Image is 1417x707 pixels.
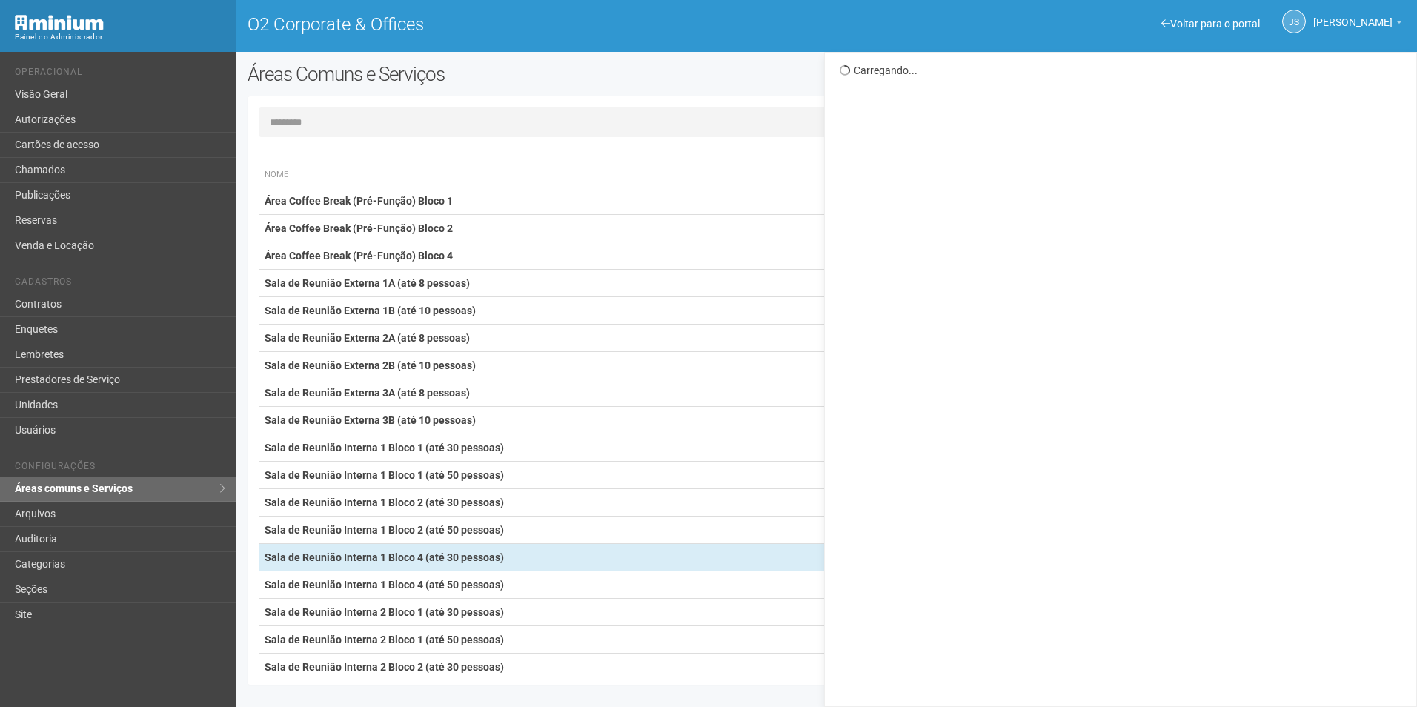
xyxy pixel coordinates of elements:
[265,195,453,207] strong: Área Coffee Break (Pré-Função) Bloco 1
[265,606,504,618] strong: Sala de Reunião Interna 2 Bloco 1 (até 30 pessoas)
[1313,2,1393,28] span: Jeferson Souza
[15,276,225,292] li: Cadastros
[259,163,1068,187] th: Nome
[15,15,104,30] img: Minium
[1161,18,1260,30] a: Voltar para o portal
[265,497,504,508] strong: Sala de Reunião Interna 1 Bloco 2 (até 30 pessoas)
[265,359,476,371] strong: Sala de Reunião Externa 2B (até 10 pessoas)
[1282,10,1306,33] a: JS
[265,579,504,591] strong: Sala de Reunião Interna 1 Bloco 4 (até 50 pessoas)
[265,442,504,454] strong: Sala de Reunião Interna 1 Bloco 1 (até 30 pessoas)
[265,222,453,234] strong: Área Coffee Break (Pré-Função) Bloco 2
[265,332,470,344] strong: Sala de Reunião Externa 2A (até 8 pessoas)
[248,15,816,34] h1: O2 Corporate & Offices
[248,63,717,85] h2: Áreas Comuns e Serviços
[15,30,225,44] div: Painel do Administrador
[15,67,225,82] li: Operacional
[265,277,470,289] strong: Sala de Reunião Externa 1A (até 8 pessoas)
[265,469,504,481] strong: Sala de Reunião Interna 1 Bloco 1 (até 50 pessoas)
[265,551,504,563] strong: Sala de Reunião Interna 1 Bloco 4 (até 30 pessoas)
[15,461,225,477] li: Configurações
[265,634,504,645] strong: Sala de Reunião Interna 2 Bloco 1 (até 50 pessoas)
[840,64,1405,77] div: Carregando...
[265,661,504,673] strong: Sala de Reunião Interna 2 Bloco 2 (até 30 pessoas)
[1313,19,1402,30] a: [PERSON_NAME]
[265,305,476,316] strong: Sala de Reunião Externa 1B (até 10 pessoas)
[265,414,476,426] strong: Sala de Reunião Externa 3B (até 10 pessoas)
[265,387,470,399] strong: Sala de Reunião Externa 3A (até 8 pessoas)
[265,524,504,536] strong: Sala de Reunião Interna 1 Bloco 2 (até 50 pessoas)
[265,250,453,262] strong: Área Coffee Break (Pré-Função) Bloco 4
